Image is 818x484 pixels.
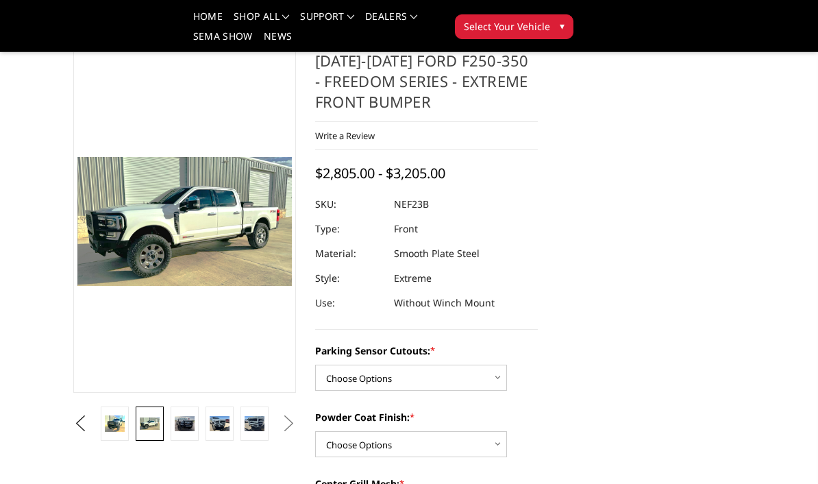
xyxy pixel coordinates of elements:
button: Previous [70,413,90,434]
img: 2023-2025 Ford F250-350 - Freedom Series - Extreme Front Bumper [175,416,195,432]
label: Powder Coat Finish: [315,410,538,424]
button: Select Your Vehicle [455,14,573,39]
dt: SKU: [315,192,384,217]
dt: Type: [315,217,384,241]
img: 2023-2025 Ford F250-350 - Freedom Series - Extreme Front Bumper [140,418,160,429]
span: ▾ [560,19,565,33]
dt: Use: [315,291,384,315]
dt: Material: [315,241,384,266]
a: SEMA Show [193,32,253,51]
img: 2023-2025 Ford F250-350 - Freedom Series - Extreme Front Bumper [210,416,230,431]
dd: Front [394,217,418,241]
a: 2023-2025 Ford F250-350 - Freedom Series - Extreme Front Bumper [73,50,296,393]
dt: Style: [315,266,384,291]
a: shop all [234,12,289,32]
button: Next [279,413,299,434]
dd: Without Winch Mount [394,291,495,315]
dd: Extreme [394,266,432,291]
a: Home [193,12,223,32]
h1: [DATE]-[DATE] Ford F250-350 - Freedom Series - Extreme Front Bumper [315,50,538,122]
span: Select Your Vehicle [464,19,550,34]
label: Parking Sensor Cutouts: [315,343,538,358]
a: Dealers [365,12,417,32]
dd: NEF23B [394,192,429,217]
dd: Smooth Plate Steel [394,241,480,266]
a: Support [300,12,354,32]
a: News [264,32,292,51]
span: $2,805.00 - $3,205.00 [315,164,445,182]
img: 2023-2025 Ford F250-350 - Freedom Series - Extreme Front Bumper [245,416,264,431]
a: Write a Review [315,130,375,142]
